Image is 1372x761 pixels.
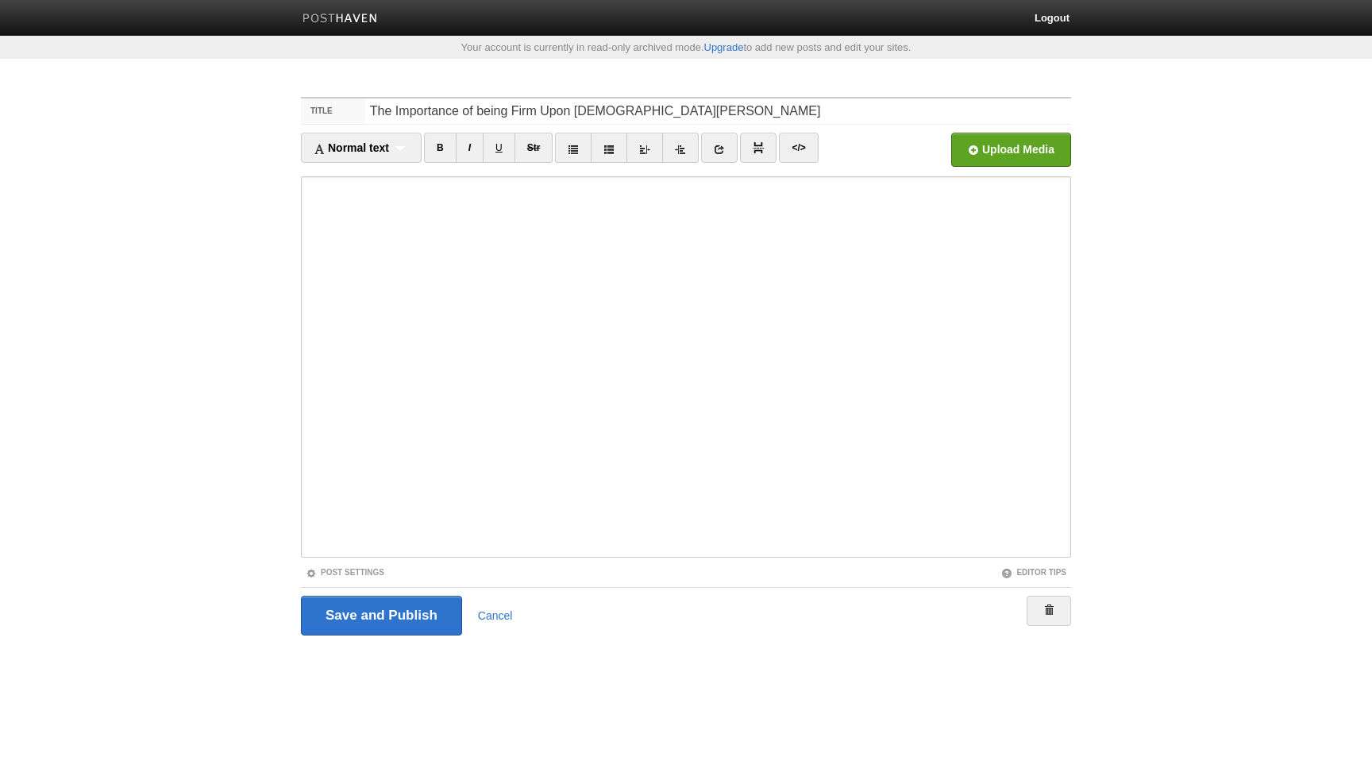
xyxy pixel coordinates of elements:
[301,99,365,124] label: Title
[478,609,513,622] a: Cancel
[456,133,484,163] a: I
[314,141,389,154] span: Normal text
[301,596,462,635] input: Save and Publish
[527,142,541,153] del: Str
[514,133,553,163] a: Str
[483,133,515,163] a: U
[303,14,378,25] img: Posthaven-bar
[306,568,384,577] a: Post Settings
[753,142,764,153] img: pagebreak-icon.png
[424,133,457,163] a: B
[779,133,818,163] a: </>
[1001,568,1066,577] a: Editor Tips
[704,41,744,53] a: Upgrade
[289,42,1083,52] div: Your account is currently in read-only archived mode. to add new posts and edit your sites.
